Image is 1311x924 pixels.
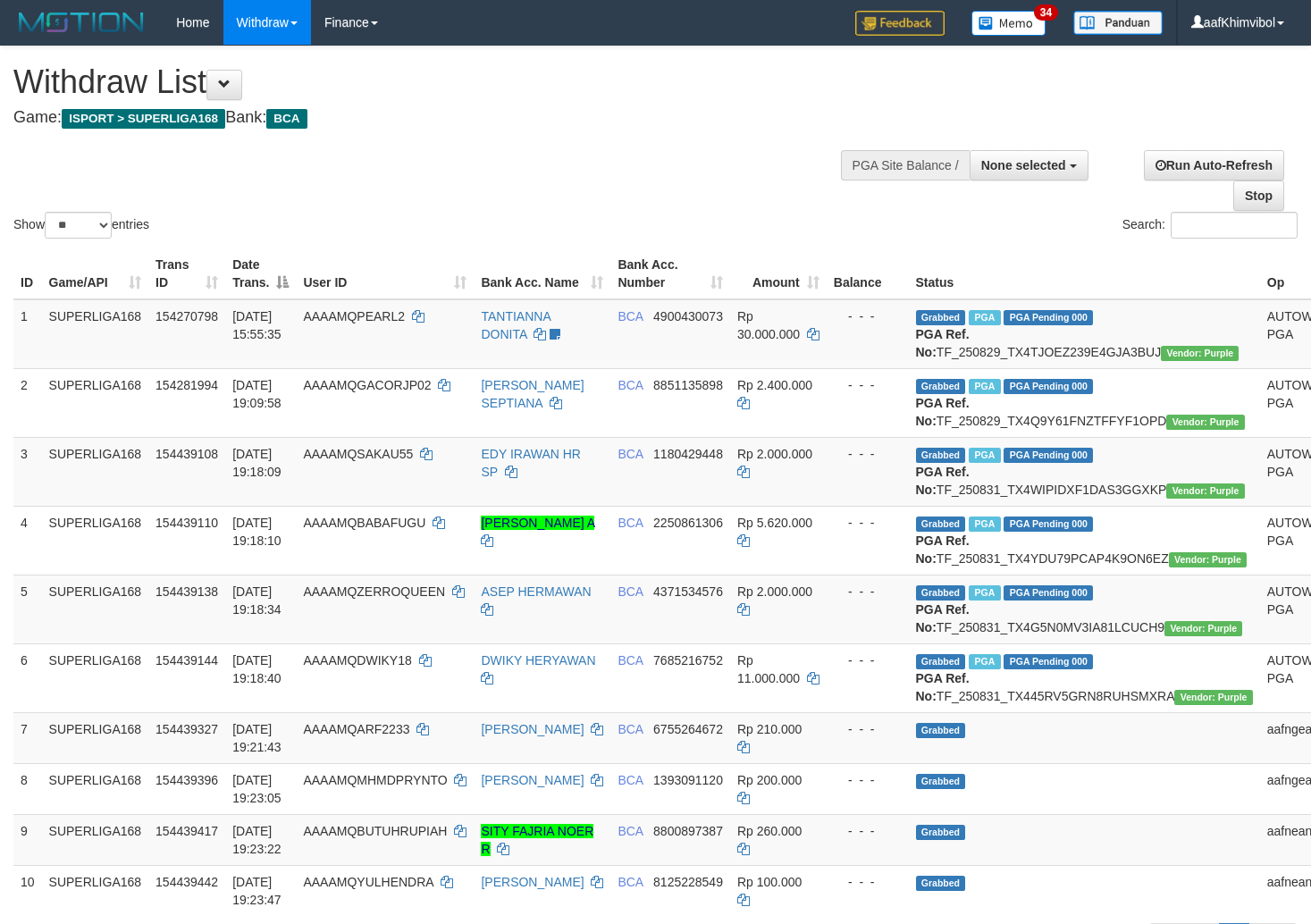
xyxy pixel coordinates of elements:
span: BCA [618,516,643,530]
span: Copy 6755264672 to clipboard [653,722,723,736]
th: Amount: activate to sort column ascending [730,248,827,299]
span: AAAAMQBABAFUGU [303,516,425,530]
span: Vendor URL: https://trx4.1velocity.biz [1164,621,1242,636]
a: Run Auto-Refresh [1144,150,1284,181]
span: 154439396 [155,773,218,787]
div: - - - [834,720,902,738]
span: BCA [618,309,643,323]
td: SUPERLIGA168 [42,299,149,369]
td: 9 [13,814,42,865]
span: BCA [618,875,643,889]
td: TF_250831_TX4G5N0MV3IA81LCUCH9 [909,575,1260,643]
span: AAAAMQMHMDPRYNTO [303,773,447,787]
span: PGA Pending [1004,654,1093,669]
th: User ID: activate to sort column ascending [296,248,474,299]
span: Copy 7685216752 to clipboard [653,653,723,668]
span: Rp 11.000.000 [737,653,800,685]
span: Grabbed [916,825,966,840]
span: Grabbed [916,517,966,532]
span: 154439138 [155,584,218,599]
td: TF_250831_TX4WIPIDXF1DAS3GGXKP [909,437,1260,506]
span: 154439108 [155,447,218,461]
span: Rp 2.000.000 [737,447,812,461]
a: Stop [1233,181,1284,211]
span: [DATE] 19:09:58 [232,378,282,410]
b: PGA Ref. No: [916,602,970,634]
span: AAAAMQBUTUHRUPIAH [303,824,447,838]
span: Vendor URL: https://trx4.1velocity.biz [1169,552,1247,567]
div: - - - [834,651,902,669]
td: SUPERLIGA168 [42,865,149,916]
span: 34 [1034,4,1058,21]
span: Copy 8851135898 to clipboard [653,378,723,392]
th: Bank Acc. Number: activate to sort column ascending [610,248,730,299]
input: Search: [1171,212,1298,239]
td: 2 [13,368,42,437]
th: Date Trans.: activate to sort column descending [225,248,296,299]
button: None selected [970,150,1088,181]
td: 8 [13,763,42,814]
span: Grabbed [916,379,966,394]
th: Game/API: activate to sort column ascending [42,248,149,299]
span: [DATE] 19:18:34 [232,584,282,617]
span: [DATE] 15:55:35 [232,309,282,341]
span: Rp 210.000 [737,722,802,736]
span: PGA Pending [1004,448,1093,463]
span: BCA [618,653,643,668]
span: AAAAMQDWIKY18 [303,653,411,668]
span: BCA [618,447,643,461]
span: [DATE] 19:23:05 [232,773,282,805]
label: Search: [1122,212,1298,239]
span: Copy 1393091120 to clipboard [653,773,723,787]
a: [PERSON_NAME] SEPTIANA [481,378,584,410]
span: [DATE] 19:23:22 [232,824,282,856]
td: SUPERLIGA168 [42,712,149,763]
a: [PERSON_NAME] A [481,516,594,530]
span: AAAAMQZERROQUEEN [303,584,445,599]
span: PGA Pending [1004,310,1093,325]
td: TF_250831_TX4YDU79PCAP4K9ON6EZ [909,506,1260,575]
div: - - - [834,307,902,325]
b: PGA Ref. No: [916,396,970,428]
span: Rp 100.000 [737,875,802,889]
span: Marked by aafnonsreyleab [969,379,1000,394]
span: Rp 2.400.000 [737,378,812,392]
span: 154439442 [155,875,218,889]
span: BCA [618,773,643,787]
span: 154439144 [155,653,218,668]
span: Marked by aafsoumeymey [969,585,1000,601]
div: - - - [834,873,902,891]
span: [DATE] 19:18:40 [232,653,282,685]
img: panduan.png [1073,11,1163,35]
span: PGA Pending [1004,585,1093,601]
span: Vendor URL: https://trx4.1velocity.biz [1161,346,1239,361]
td: TF_250831_TX445RV5GRN8RUHSMXRA [909,643,1260,712]
span: Rp 30.000.000 [737,309,800,341]
span: Vendor URL: https://trx4.1velocity.biz [1174,690,1252,705]
span: Marked by aafsoumeymey [969,517,1000,532]
span: BCA [618,378,643,392]
a: TANTIANNA DONITA [481,309,550,341]
span: BCA [618,824,643,838]
span: Grabbed [916,585,966,601]
span: Copy 4900430073 to clipboard [653,309,723,323]
div: - - - [834,376,902,394]
span: Copy 8800897387 to clipboard [653,824,723,838]
span: [DATE] 19:18:09 [232,447,282,479]
h4: Game: Bank: [13,109,856,127]
div: - - - [834,822,902,840]
th: Bank Acc. Name: activate to sort column ascending [474,248,610,299]
span: Grabbed [916,448,966,463]
span: Grabbed [916,774,966,789]
span: 154281994 [155,378,218,392]
b: PGA Ref. No: [916,327,970,359]
img: Button%20Memo.svg [971,11,1046,36]
span: AAAAMQARF2233 [303,722,409,736]
span: Grabbed [916,310,966,325]
span: 154270798 [155,309,218,323]
label: Show entries [13,212,149,239]
td: SUPERLIGA168 [42,575,149,643]
span: Grabbed [916,876,966,891]
span: Rp 260.000 [737,824,802,838]
span: 154439110 [155,516,218,530]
